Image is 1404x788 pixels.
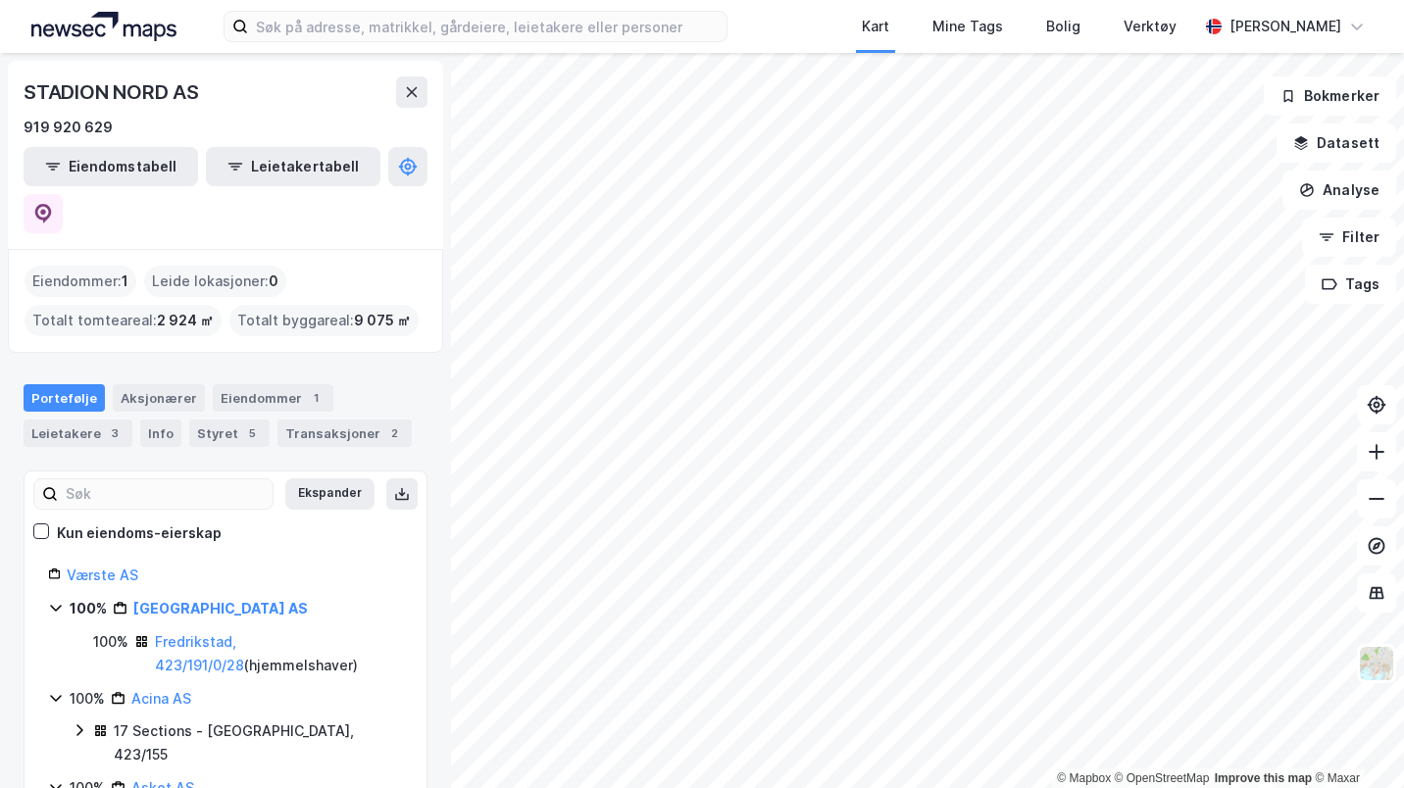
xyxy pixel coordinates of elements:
[229,305,419,336] div: Totalt byggareal :
[114,719,403,766] div: 17 Sections - [GEOGRAPHIC_DATA], 423/155
[155,630,403,677] div: ( hjemmelshaver )
[1305,265,1396,304] button: Tags
[1046,15,1080,38] div: Bolig
[93,630,128,654] div: 100%
[57,521,222,545] div: Kun eiendoms-eierskap
[70,597,107,620] div: 100%
[1215,771,1312,785] a: Improve this map
[24,147,198,186] button: Eiendomstabell
[1306,694,1404,788] iframe: Chat Widget
[206,147,380,186] button: Leietakertabell
[133,600,308,616] a: [GEOGRAPHIC_DATA] AS
[1282,171,1396,210] button: Analyse
[213,384,333,412] div: Eiendommer
[157,309,214,332] span: 2 924 ㎡
[70,687,105,711] div: 100%
[131,690,191,707] a: Acina AS
[24,76,203,108] div: STADION NORD AS
[31,12,176,41] img: logo.a4113a55bc3d86da70a041830d287a7e.svg
[24,384,105,412] div: Portefølje
[58,479,273,509] input: Søk
[1277,123,1396,163] button: Datasett
[932,15,1003,38] div: Mine Tags
[24,116,113,139] div: 919 920 629
[155,633,244,673] a: Fredrikstad, 423/191/0/28
[862,15,889,38] div: Kart
[144,266,286,297] div: Leide lokasjoner :
[269,270,278,293] span: 0
[1229,15,1341,38] div: [PERSON_NAME]
[67,566,138,583] a: Værste AS
[24,419,132,447] div: Leietakere
[25,266,136,297] div: Eiendommer :
[277,419,412,447] div: Transaksjoner
[1057,771,1111,785] a: Mapbox
[1302,218,1396,257] button: Filter
[105,423,125,443] div: 3
[113,384,205,412] div: Aksjonærer
[1264,76,1396,116] button: Bokmerker
[1124,15,1177,38] div: Verktøy
[1358,645,1395,682] img: Z
[242,423,262,443] div: 5
[285,478,375,510] button: Ekspander
[25,305,222,336] div: Totalt tomteareal :
[384,423,404,443] div: 2
[248,12,727,41] input: Søk på adresse, matrikkel, gårdeiere, leietakere eller personer
[306,388,326,408] div: 1
[122,270,128,293] span: 1
[189,419,270,447] div: Styret
[354,309,411,332] span: 9 075 ㎡
[140,419,181,447] div: Info
[1115,771,1210,785] a: OpenStreetMap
